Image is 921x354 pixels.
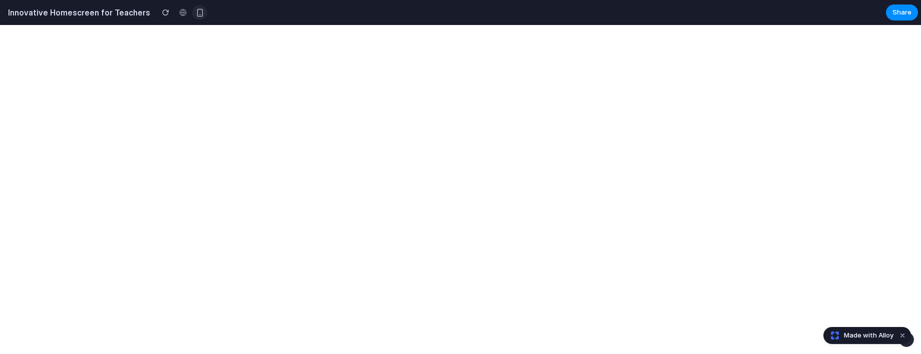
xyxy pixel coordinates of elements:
[892,7,911,17] span: Share
[896,329,908,341] button: Dismiss watermark
[844,330,893,340] span: Made with Alloy
[824,330,894,340] a: Made with Alloy
[886,4,918,20] button: Share
[4,6,150,18] h2: Innovative Homescreen for Teachers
